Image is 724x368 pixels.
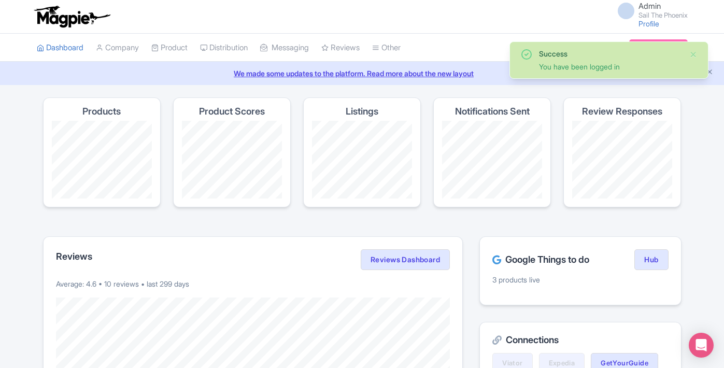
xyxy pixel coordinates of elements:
[706,67,714,79] button: Close announcement
[200,34,248,62] a: Distribution
[638,1,661,11] span: Admin
[260,34,309,62] a: Messaging
[629,39,687,55] a: Subscription
[582,106,662,117] h4: Review Responses
[689,333,714,358] div: Open Intercom Messenger
[346,106,378,117] h4: Listings
[372,34,401,62] a: Other
[361,249,450,270] a: Reviews Dashboard
[6,68,718,79] a: We made some updates to the platform. Read more about the new layout
[492,254,589,265] h2: Google Things to do
[638,12,688,19] small: Sail The Phoenix
[151,34,188,62] a: Product
[539,61,681,72] div: You have been logged in
[634,249,668,270] a: Hub
[492,335,668,345] h2: Connections
[321,34,360,62] a: Reviews
[492,274,668,285] p: 3 products live
[56,251,92,262] h2: Reviews
[96,34,139,62] a: Company
[199,106,265,117] h4: Product Scores
[37,34,83,62] a: Dashboard
[539,48,681,59] div: Success
[32,5,112,28] img: logo-ab69f6fb50320c5b225c76a69d11143b.png
[56,278,450,289] p: Average: 4.6 • 10 reviews • last 299 days
[612,2,688,19] a: Admin Sail The Phoenix
[689,48,698,61] button: Close
[82,106,121,117] h4: Products
[638,19,659,28] a: Profile
[455,106,530,117] h4: Notifications Sent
